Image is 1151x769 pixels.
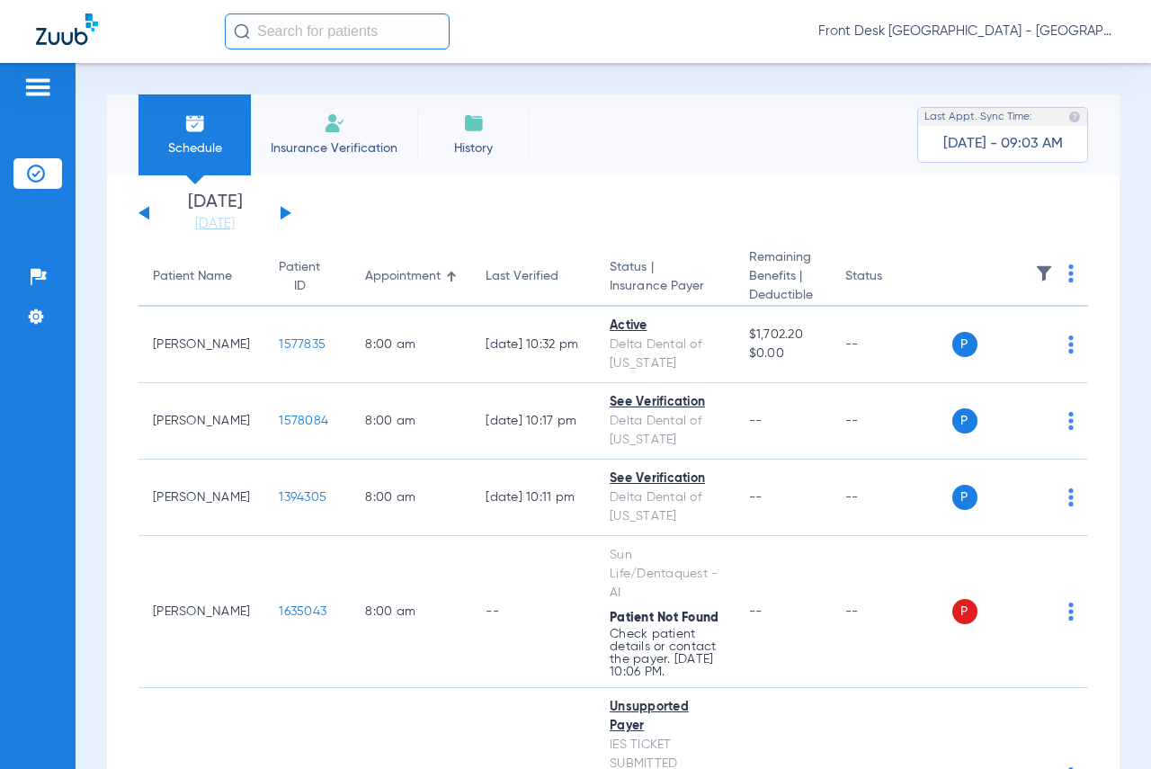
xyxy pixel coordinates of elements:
[471,536,595,688] td: --
[324,112,345,134] img: Manual Insurance Verification
[610,612,718,624] span: Patient Not Found
[351,307,471,383] td: 8:00 AM
[153,267,232,286] div: Patient Name
[952,332,977,357] span: P
[36,13,98,45] img: Zuub Logo
[138,460,264,536] td: [PERSON_NAME]
[351,460,471,536] td: 8:00 AM
[138,307,264,383] td: [PERSON_NAME]
[610,546,720,603] div: Sun Life/Dentaquest - AI
[234,23,250,40] img: Search Icon
[610,469,720,488] div: See Verification
[279,338,326,351] span: 1577835
[1068,335,1074,353] img: group-dot-blue.svg
[818,22,1115,40] span: Front Desk [GEOGRAPHIC_DATA] - [GEOGRAPHIC_DATA] | My Community Dental Centers
[1035,264,1053,282] img: filter.svg
[610,335,720,373] div: Delta Dental of [US_STATE]
[279,415,328,427] span: 1578084
[279,491,326,504] span: 1394305
[264,139,404,157] span: Insurance Verification
[610,277,720,296] span: Insurance Payer
[749,326,816,344] span: $1,702.20
[471,383,595,460] td: [DATE] 10:17 PM
[365,267,457,286] div: Appointment
[471,307,595,383] td: [DATE] 10:32 PM
[351,536,471,688] td: 8:00 AM
[279,605,326,618] span: 1635043
[471,460,595,536] td: [DATE] 10:11 PM
[610,317,720,335] div: Active
[463,112,485,134] img: History
[225,13,450,49] input: Search for patients
[431,139,516,157] span: History
[184,112,206,134] img: Schedule
[138,383,264,460] td: [PERSON_NAME]
[831,383,952,460] td: --
[952,485,977,510] span: P
[1068,603,1074,621] img: group-dot-blue.svg
[952,408,977,434] span: P
[1068,111,1081,123] img: last sync help info
[749,491,763,504] span: --
[749,286,816,305] span: Deductible
[351,383,471,460] td: 8:00 AM
[486,267,558,286] div: Last Verified
[735,248,831,307] th: Remaining Benefits |
[595,248,735,307] th: Status |
[1068,412,1074,430] img: group-dot-blue.svg
[279,258,320,296] div: Patient ID
[831,536,952,688] td: --
[831,460,952,536] td: --
[1068,264,1074,282] img: group-dot-blue.svg
[365,267,441,286] div: Appointment
[161,215,269,233] a: [DATE]
[924,108,1032,126] span: Last Appt. Sync Time:
[486,267,581,286] div: Last Verified
[749,605,763,618] span: --
[152,139,237,157] span: Schedule
[610,488,720,526] div: Delta Dental of [US_STATE]
[749,415,763,427] span: --
[749,344,816,363] span: $0.00
[943,135,1063,153] span: [DATE] - 09:03 AM
[153,267,250,286] div: Patient Name
[952,599,977,624] span: P
[279,258,336,296] div: Patient ID
[610,412,720,450] div: Delta Dental of [US_STATE]
[1068,488,1074,506] img: group-dot-blue.svg
[831,248,952,307] th: Status
[831,307,952,383] td: --
[138,536,264,688] td: [PERSON_NAME]
[161,193,269,233] li: [DATE]
[23,76,52,98] img: hamburger-icon
[610,698,720,736] div: Unsupported Payer
[610,628,720,678] p: Check patient details or contact the payer. [DATE] 10:06 PM.
[610,393,720,412] div: See Verification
